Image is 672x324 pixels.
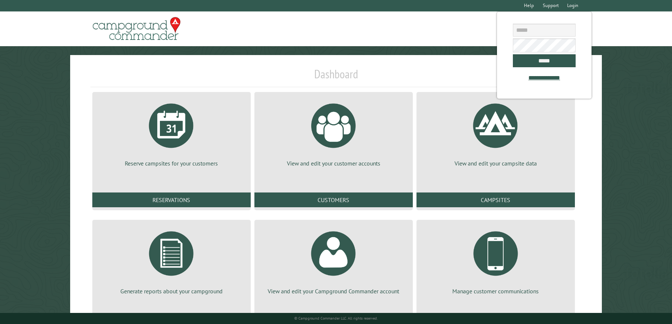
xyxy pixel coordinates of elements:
[101,98,242,167] a: Reserve campsites for your customers
[425,226,566,295] a: Manage customer communications
[425,287,566,295] p: Manage customer communications
[101,159,242,167] p: Reserve campsites for your customers
[254,192,413,207] a: Customers
[90,67,582,87] h1: Dashboard
[263,98,404,167] a: View and edit your customer accounts
[263,159,404,167] p: View and edit your customer accounts
[416,192,575,207] a: Campsites
[263,287,404,295] p: View and edit your Campground Commander account
[425,159,566,167] p: View and edit your campsite data
[294,316,378,321] small: © Campground Commander LLC. All rights reserved.
[263,226,404,295] a: View and edit your Campground Commander account
[90,14,183,43] img: Campground Commander
[101,226,242,295] a: Generate reports about your campground
[92,192,251,207] a: Reservations
[101,287,242,295] p: Generate reports about your campground
[425,98,566,167] a: View and edit your campsite data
